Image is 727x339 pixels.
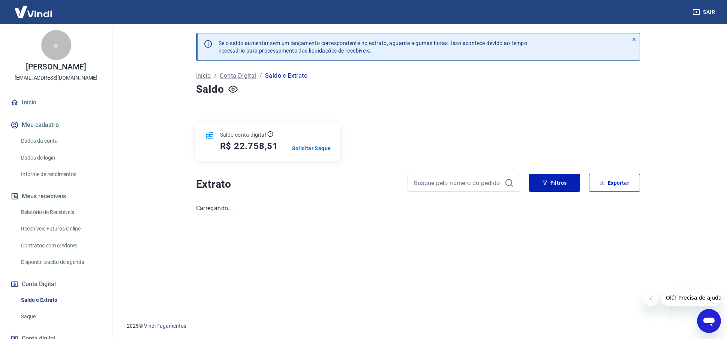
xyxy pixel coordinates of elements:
p: / [259,71,262,80]
a: Início [196,71,211,80]
a: Dados de login [18,150,103,166]
p: Saldo conta digital [220,131,266,139]
a: Informe de rendimentos [18,167,103,182]
button: Filtros [529,174,580,192]
button: Conta Digital [9,276,103,292]
input: Busque pelo número do pedido [414,177,502,188]
a: Relatório de Recebíveis [18,205,103,220]
a: Contratos com credores [18,238,103,253]
p: Carregando... [196,204,640,213]
h4: Saldo [196,82,224,97]
span: Olá! Precisa de ajuda? [4,5,63,11]
img: Vindi [9,0,58,23]
iframe: Botão para abrir a janela de mensagens [697,309,721,333]
a: Saque [18,309,103,324]
h4: Extrato [196,177,399,192]
a: Conta Digital [220,71,256,80]
button: Meus recebíveis [9,188,103,205]
iframe: Mensagem da empresa [661,289,721,306]
p: Saldo e Extrato [265,71,307,80]
p: Se o saldo aumentar sem um lançamento correspondente no extrato, aguarde algumas horas. Isso acon... [219,39,528,54]
button: Meu cadastro [9,117,103,133]
a: Início [9,94,103,111]
button: Exportar [589,174,640,192]
p: 2025 © [127,322,709,330]
a: Solicitar Saque [292,145,331,152]
a: Recebíveis Futuros Online [18,221,103,237]
button: Sair [691,5,718,19]
p: / [214,71,217,80]
p: [EMAIL_ADDRESS][DOMAIN_NAME] [15,74,97,82]
a: Vindi Pagamentos [144,323,186,329]
h5: R$ 22.758,51 [220,140,279,152]
iframe: Fechar mensagem [643,291,658,306]
a: Disponibilização de agenda [18,255,103,270]
a: Dados da conta [18,133,103,149]
a: Saldo e Extrato [18,292,103,308]
div: e [41,30,71,60]
p: [PERSON_NAME] [26,63,86,71]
